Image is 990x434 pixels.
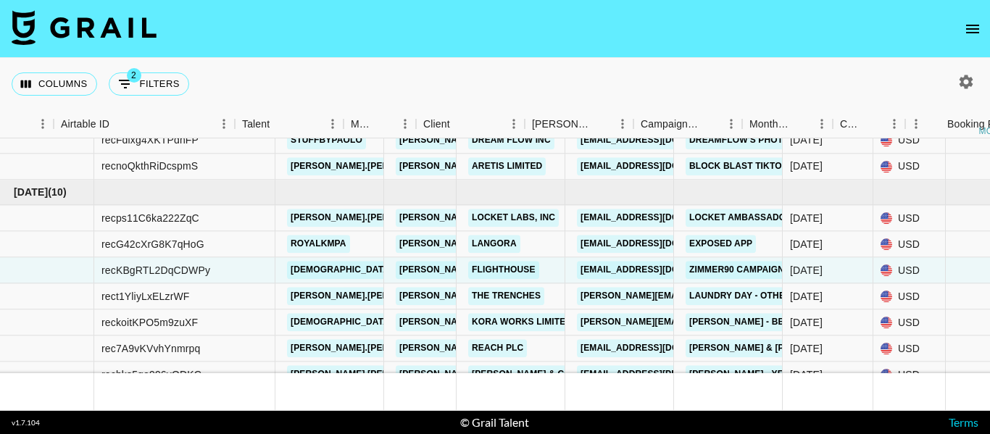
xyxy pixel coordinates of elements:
div: USD [873,336,946,362]
button: Menu [811,113,833,135]
button: Menu [32,113,54,135]
div: recps11C6ka222ZqC [101,211,199,225]
a: [PERSON_NAME][EMAIL_ADDRESS][PERSON_NAME][DOMAIN_NAME] [396,288,707,306]
button: Select columns [12,72,97,96]
button: Sort [863,114,883,134]
a: Dream Flow Inc [468,131,554,149]
button: Sort [109,114,130,134]
button: Menu [322,113,344,135]
a: [PERSON_NAME][EMAIL_ADDRESS][PERSON_NAME][DOMAIN_NAME] [396,157,707,175]
div: Month Due [749,110,791,138]
div: © Grail Talent [460,415,529,430]
a: stuffbypaolo [287,131,366,149]
span: [DATE] [14,185,48,199]
a: [PERSON_NAME][EMAIL_ADDRESS][PERSON_NAME][DOMAIN_NAME] [396,314,707,332]
div: Currency [833,110,905,138]
a: [PERSON_NAME] & Co LLC [468,366,594,384]
a: [PERSON_NAME][EMAIL_ADDRESS][PERSON_NAME][DOMAIN_NAME] [396,209,707,228]
a: [EMAIL_ADDRESS][DOMAIN_NAME] [577,209,739,228]
div: recFdixg4XKTPdnFP [101,133,199,148]
button: Sort [591,114,612,134]
div: Aug '25 [790,133,823,148]
a: Terms [949,415,978,429]
div: Client [416,110,525,138]
button: Menu [503,113,525,135]
a: [DEMOGRAPHIC_DATA] [287,262,396,280]
div: USD [873,232,946,258]
div: USD [873,362,946,388]
a: Exposed app [686,235,756,254]
a: Locket Ambassador Program x [PERSON_NAME] [686,209,930,228]
span: 2 [127,68,141,83]
a: [PERSON_NAME] & [PERSON_NAME] I Love Miami [686,340,913,358]
button: Menu [612,113,633,135]
div: Month Due [742,110,833,138]
a: [EMAIL_ADDRESS][DOMAIN_NAME] [577,157,739,175]
div: Sep '25 [790,211,823,225]
button: Menu [905,113,927,135]
div: Booker [525,110,633,138]
div: USD [873,284,946,310]
button: Menu [720,113,742,135]
div: v 1.7.104 [12,418,40,427]
a: [PERSON_NAME].[PERSON_NAME].161 [287,209,463,228]
a: [PERSON_NAME].[PERSON_NAME].161 [287,157,463,175]
a: ARETIS LIMITED [468,157,546,175]
button: Sort [450,114,470,134]
div: rec7A9vKVvhYnmrpq [101,341,200,356]
div: USD [873,258,946,284]
a: [PERSON_NAME][EMAIL_ADDRESS][PERSON_NAME][DOMAIN_NAME] [396,131,707,149]
div: recnoQkthRiDcspmS [101,159,198,174]
a: [EMAIL_ADDRESS][DOMAIN_NAME] [577,131,739,149]
div: Sep '25 [790,289,823,304]
a: Zimmer90 Campaign [686,262,788,280]
div: Sep '25 [790,237,823,251]
button: Sort [374,114,394,134]
a: [PERSON_NAME] - Before You Break My Heart [686,314,916,332]
a: [DEMOGRAPHIC_DATA] [287,314,396,332]
button: Sort [927,114,947,134]
div: USD [873,128,946,154]
a: Reach PLC [468,340,527,358]
div: Sep '25 [790,263,823,277]
button: Show filters [109,72,189,96]
a: The Trenches [468,288,544,306]
a: [EMAIL_ADDRESS][DOMAIN_NAME] [577,235,739,254]
a: Block Blast TikTok Promotion [686,157,849,175]
a: [PERSON_NAME].[PERSON_NAME].161 [287,340,463,358]
div: recG42cXrG8K7qHoG [101,237,204,251]
button: Sort [700,114,720,134]
button: Sort [791,114,811,134]
div: [PERSON_NAME] [532,110,591,138]
button: open drawer [958,14,987,43]
a: [PERSON_NAME][EMAIL_ADDRESS][PERSON_NAME][DOMAIN_NAME] [396,235,707,254]
div: Client [423,110,450,138]
button: Sort [270,114,290,134]
div: USD [873,206,946,232]
a: DreamFlow's Photo Restoration Campaign [686,131,910,149]
div: Airtable ID [54,110,235,138]
div: Manager [351,110,374,138]
div: Campaign (Type) [641,110,700,138]
button: Menu [394,113,416,135]
button: Menu [213,113,235,135]
div: rect1YliyLxELzrWF [101,289,190,304]
img: Grail Talent [12,10,157,45]
div: recbks5qo996vODKC [101,367,201,382]
div: recKBgRTL2DqCDWPy [101,263,210,277]
a: KORA WORKS LIMITED [468,314,575,332]
span: ( 10 ) [48,185,67,199]
a: [EMAIL_ADDRESS][DOMAIN_NAME] [577,340,739,358]
a: [PERSON_NAME][EMAIL_ADDRESS][DOMAIN_NAME] [577,314,813,332]
a: Langora [468,235,520,254]
a: Locket Labs, Inc [468,209,559,228]
div: reckoitKPO5m9zuXF [101,315,198,330]
a: [PERSON_NAME][EMAIL_ADDRESS][PERSON_NAME][DOMAIN_NAME] [396,262,707,280]
div: Sep '25 [790,341,823,356]
a: [PERSON_NAME][EMAIL_ADDRESS][PERSON_NAME][DOMAIN_NAME] [396,340,707,358]
a: [PERSON_NAME] - Yes baby [686,366,820,384]
a: royalkmpa [287,235,350,254]
a: [PERSON_NAME].[PERSON_NAME].161 [287,366,463,384]
div: Talent [235,110,344,138]
div: Airtable ID [61,110,109,138]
